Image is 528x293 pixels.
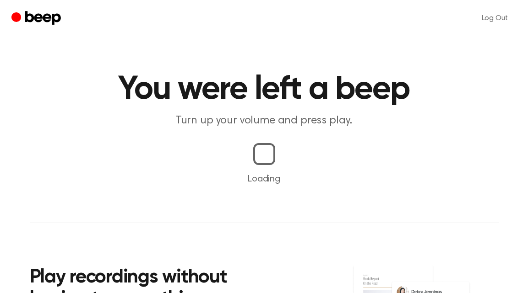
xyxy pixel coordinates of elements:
[11,172,517,186] p: Loading
[11,10,63,27] a: Beep
[30,73,499,106] h1: You were left a beep
[473,7,517,29] a: Log Out
[88,113,440,128] p: Turn up your volume and press play.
